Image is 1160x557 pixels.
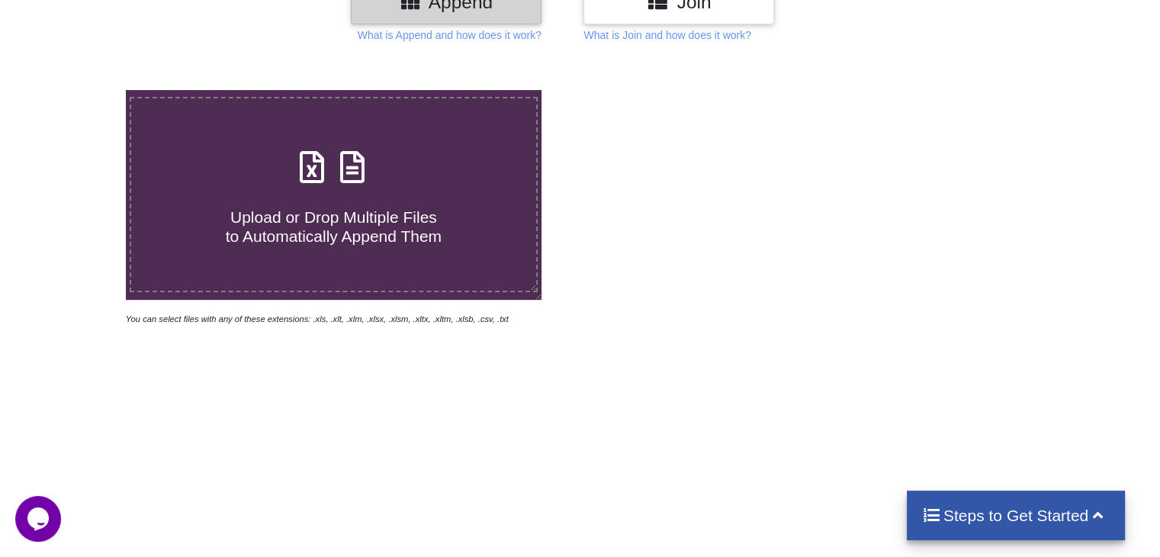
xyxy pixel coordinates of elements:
i: You can select files with any of these extensions: .xls, .xlt, .xlm, .xlsx, .xlsm, .xltx, .xltm, ... [126,314,509,324]
iframe: chat widget [15,496,64,542]
p: What is Join and how does it work? [583,27,750,43]
h4: Steps to Get Started [922,506,1110,525]
p: What is Append and how does it work? [358,27,541,43]
span: Upload or Drop Multiple Files to Automatically Append Them [226,208,442,245]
